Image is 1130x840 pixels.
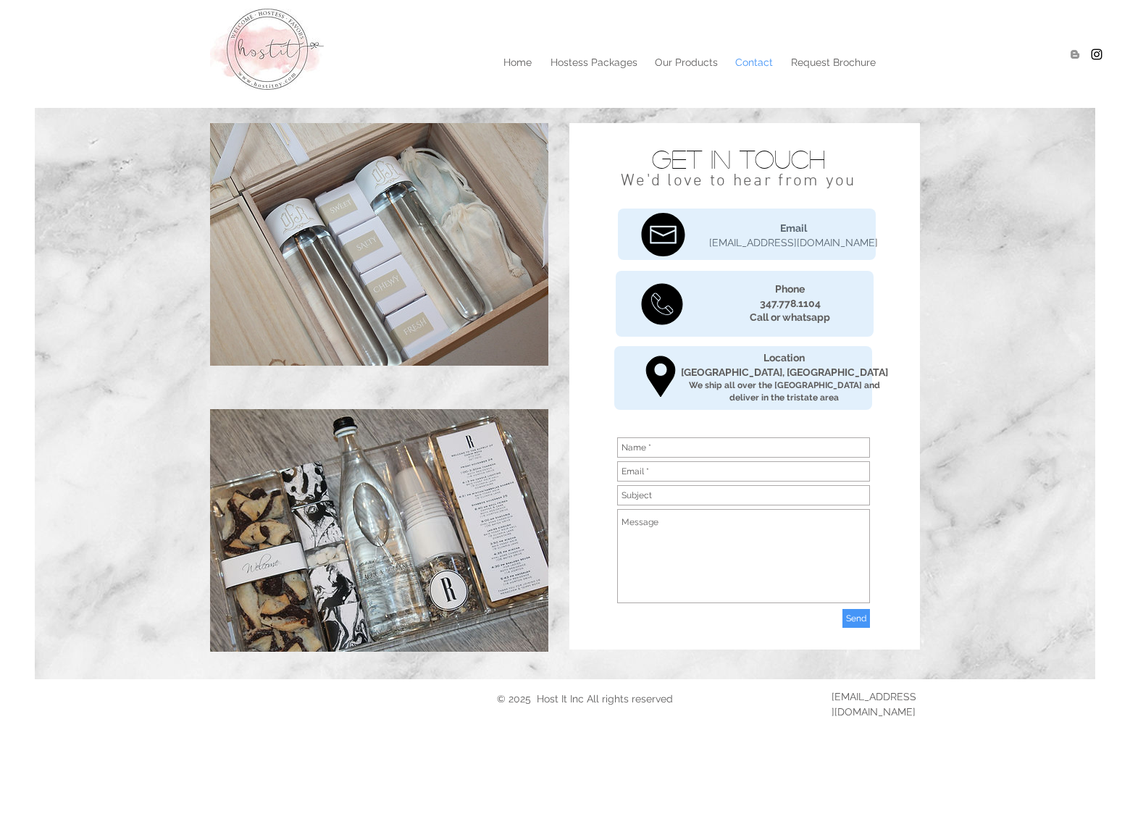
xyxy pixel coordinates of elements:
input: Subject [617,485,870,505]
img: Blogger [1068,47,1082,62]
span: Phone [775,283,805,295]
span: © 2025 Host It Inc All rights reserved [497,693,673,705]
p: Contact [728,51,780,73]
span: Send [846,613,866,625]
img: Hostitny [1089,47,1104,62]
p: Home [496,51,539,73]
input: Name * [617,437,870,458]
span: 347.778.1104 [760,298,821,309]
a: Hostess Packages [541,51,645,73]
img: IMG_8013.JPG [210,123,548,366]
span: deliver in the tristate area [729,392,839,403]
a: Our Products [645,51,726,73]
span: We ship all over the [GEOGRAPHIC_DATA] and [689,380,880,390]
ul: Social Bar [1068,47,1104,62]
p: Request Brochure [784,51,883,73]
a: Home [493,51,541,73]
img: Hostess Tray [210,409,548,652]
span: Location [763,352,805,364]
p: Hostess Packages [543,51,645,73]
span: GET IN TOUCH [652,146,825,171]
span: Call or whatsapp [750,311,830,323]
span: [GEOGRAPHIC_DATA], [GEOGRAPHIC_DATA] [681,366,888,378]
nav: Site [276,51,885,73]
a: Contact [726,51,782,73]
span: We'd love to hear from you [621,171,856,191]
a: Request Brochure [782,51,885,73]
button: Send [842,609,870,628]
p: Our Products [648,51,725,73]
a: [EMAIL_ADDRESS][DOMAIN_NAME] [832,691,916,717]
input: Email * [617,461,870,482]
